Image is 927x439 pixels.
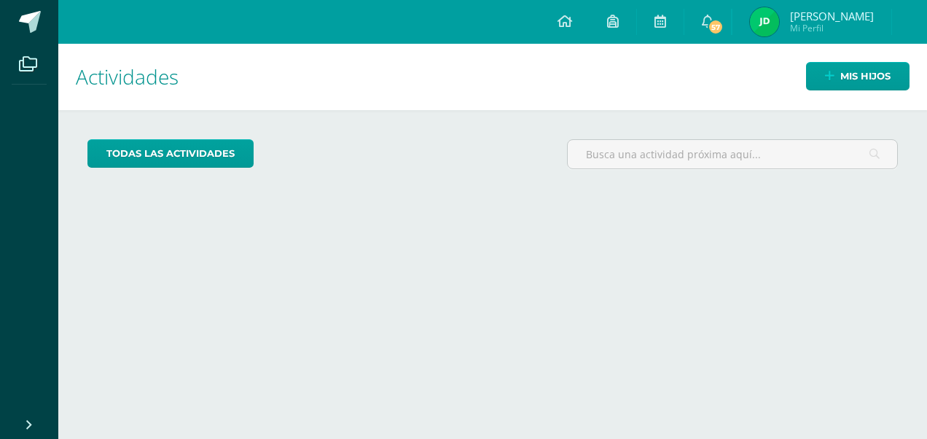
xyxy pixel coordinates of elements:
input: Busca una actividad próxima aquí... [568,140,897,168]
a: Mis hijos [806,62,910,90]
img: 47bb5cb671f55380063b8448e82fec5d.png [750,7,779,36]
span: Mi Perfil [790,22,874,34]
span: [PERSON_NAME] [790,9,874,23]
span: 57 [708,19,724,35]
a: todas las Actividades [87,139,254,168]
span: Mis hijos [840,63,891,90]
h1: Actividades [76,44,910,110]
